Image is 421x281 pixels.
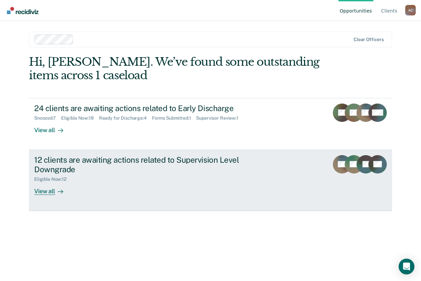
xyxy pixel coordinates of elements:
[34,121,71,134] div: View all
[354,37,384,42] div: Clear officers
[34,176,72,182] div: Eligible Now : 12
[399,259,414,274] div: Open Intercom Messenger
[29,98,392,150] a: 24 clients are awaiting actions related to Early DischargeSnoozed:7Eligible Now:19Ready for Disch...
[29,150,392,211] a: 12 clients are awaiting actions related to Supervision Level DowngradeEligible Now:12View all
[405,5,416,15] button: Profile dropdown button
[34,104,265,113] div: 24 clients are awaiting actions related to Early Discharge
[34,115,61,121] div: Snoozed : 7
[405,5,416,15] div: A C
[99,115,152,121] div: Ready for Discharge : 4
[61,115,99,121] div: Eligible Now : 19
[34,155,265,174] div: 12 clients are awaiting actions related to Supervision Level Downgrade
[7,7,38,14] img: Recidiviz
[196,115,243,121] div: Supervisor Review : 1
[29,55,319,82] div: Hi, [PERSON_NAME]. We’ve found some outstanding items across 1 caseload
[34,182,71,195] div: View all
[152,115,196,121] div: Forms Submitted : 1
